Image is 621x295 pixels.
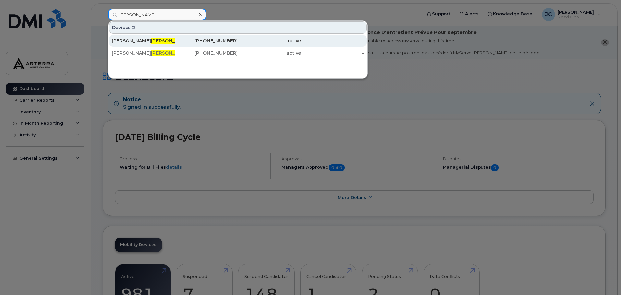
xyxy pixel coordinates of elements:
[238,38,301,44] div: active
[151,50,190,56] span: [PERSON_NAME]
[109,47,367,59] a: [PERSON_NAME][PERSON_NAME][PHONE_NUMBER]active-
[109,35,367,47] a: [PERSON_NAME][PERSON_NAME][PHONE_NUMBER]active-
[301,38,364,44] div: -
[112,50,175,56] div: [PERSON_NAME]
[301,50,364,56] div: -
[175,50,238,56] div: [PHONE_NUMBER]
[151,38,190,44] span: [PERSON_NAME]
[175,38,238,44] div: [PHONE_NUMBER]
[238,50,301,56] div: active
[109,21,367,34] div: Devices
[132,24,135,31] span: 2
[112,38,175,44] div: [PERSON_NAME]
